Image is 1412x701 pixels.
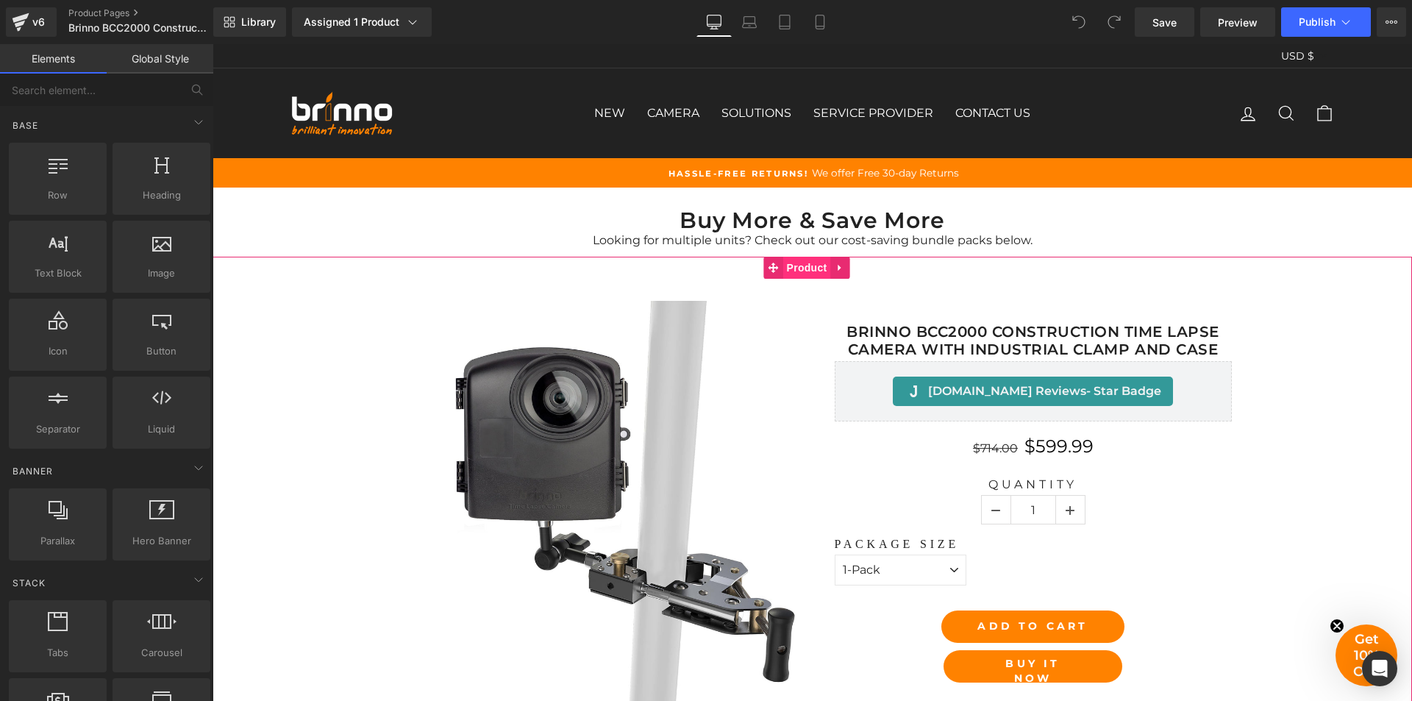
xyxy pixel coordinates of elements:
[13,645,102,661] span: Tabs
[760,397,805,411] span: $714.00
[170,257,589,676] img: Brinno BCC2000 Construction Time Lapse Camera with Industrial Clamp and Case
[11,576,47,590] span: Stack
[874,340,949,354] span: - Star Badge
[371,54,829,83] ul: Primary
[1069,4,1102,20] span: USD $
[170,188,1030,205] p: Looking for multiple units? Check out our cost-saving bundle packs below.
[170,188,1030,205] div: To enrich screen reader interactions, please activate Accessibility in Grammarly extension settings
[456,124,596,135] span: Hassle-free Returns!
[1362,651,1397,686] div: Open Intercom Messenger
[812,389,881,416] span: $599.99
[424,54,498,83] a: CAMERA
[571,213,618,235] span: Product
[1152,15,1177,30] span: Save
[304,15,420,29] div: Assigned 1 Product
[596,123,746,135] span: We offer Free 30-day Returns
[731,606,910,638] button: Buy it now
[107,44,213,74] a: Global Style
[68,7,238,19] a: Product Pages
[1218,15,1258,30] span: Preview
[732,7,767,37] a: Laptop
[117,421,206,437] span: Liquid
[13,266,102,281] span: Text Block
[622,433,1019,451] label: Quantity
[117,533,206,549] span: Hero Banner
[13,533,102,549] span: Parallax
[696,7,732,37] a: Desktop
[1299,16,1336,28] span: Publish
[68,22,210,34] span: Brinno BCC2000 Construction Time Lapse Camera with Industrial Clamp and Case with Variations
[117,344,206,359] span: Button
[13,421,102,437] span: Separator
[11,464,54,478] span: Banner
[13,344,102,359] span: Icon
[716,338,949,356] span: [DOMAIN_NAME] Reviews
[802,7,838,37] a: Mobile
[29,13,48,32] div: v6
[622,279,1019,314] a: Brinno BCC2000 Construction Time Lapse Camera with Industrial Clamp and Case
[1099,7,1129,37] button: Redo
[732,54,829,83] a: CONTACT US
[6,7,57,37] a: v6
[1064,7,1094,37] button: Undo
[117,645,206,661] span: Carousel
[78,46,181,92] img: Brinno USA
[13,188,102,203] span: Row
[170,166,1030,188] h1: Buy More & Save More
[498,54,590,83] a: SOLUTIONS
[11,118,40,132] span: Base
[213,7,286,37] a: New Library
[618,213,638,235] a: Expand / Collapse
[622,493,755,510] label: PACKAGE SIZE
[765,575,875,588] span: Add To Cart
[117,188,206,203] span: Heading
[1377,7,1406,37] button: More
[590,54,732,83] a: SERVICE PROVIDER
[117,266,206,281] span: Image
[241,15,276,29] span: Library
[767,7,802,37] a: Tablet
[1200,7,1275,37] a: Preview
[371,54,424,83] a: NEW
[729,566,911,599] button: Add To Cart
[1281,7,1371,37] button: Publish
